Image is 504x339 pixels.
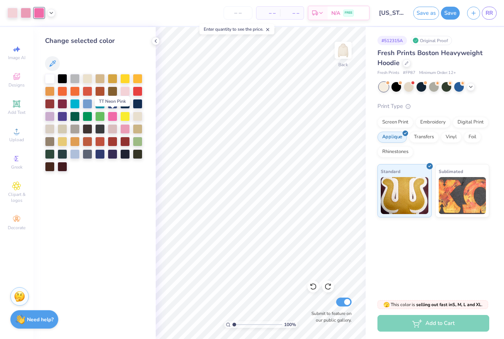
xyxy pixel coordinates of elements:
[441,132,462,143] div: Vinyl
[464,132,481,143] div: Foil
[331,9,340,17] span: N/A
[8,225,25,231] span: Decorate
[4,191,30,203] span: Clipart & logos
[284,321,296,328] span: 100 %
[383,301,483,308] span: This color is .
[8,82,25,88] span: Designs
[377,102,489,111] div: Print Type
[403,70,415,76] span: # FP87
[409,132,439,143] div: Transfers
[439,167,463,175] span: Sublimated
[377,36,407,45] div: # 512315A
[416,302,481,308] strong: selling out fast in S, M, L and XL
[373,6,410,20] input: Untitled Design
[8,55,25,61] span: Image AI
[95,96,130,106] div: TT Neon Pink
[377,70,399,76] span: Fresh Prints
[27,316,53,323] strong: Need help?
[377,48,483,67] span: Fresh Prints Boston Heavyweight Hoodie
[381,167,400,175] span: Standard
[377,146,413,157] div: Rhinestones
[486,9,493,17] span: RR
[439,177,486,214] img: Sublimated
[336,43,351,58] img: Back
[482,7,497,20] a: RR
[224,6,252,20] input: – –
[377,132,407,143] div: Applique
[9,137,24,143] span: Upload
[261,9,276,17] span: – –
[338,61,348,68] div: Back
[11,164,23,170] span: Greek
[45,36,144,46] div: Change selected color
[453,117,489,128] div: Digital Print
[441,7,460,20] button: Save
[415,117,451,128] div: Embroidery
[200,24,275,34] div: Enter quantity to see the price.
[377,117,413,128] div: Screen Print
[8,109,25,115] span: Add Text
[307,310,352,323] label: Submit to feature on our public gallery.
[345,10,352,16] span: FREE
[419,70,456,76] span: Minimum Order: 12 +
[381,177,428,214] img: Standard
[413,7,439,20] button: Save as
[284,9,299,17] span: – –
[383,301,390,308] span: 🫣
[411,36,452,45] div: Original Proof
